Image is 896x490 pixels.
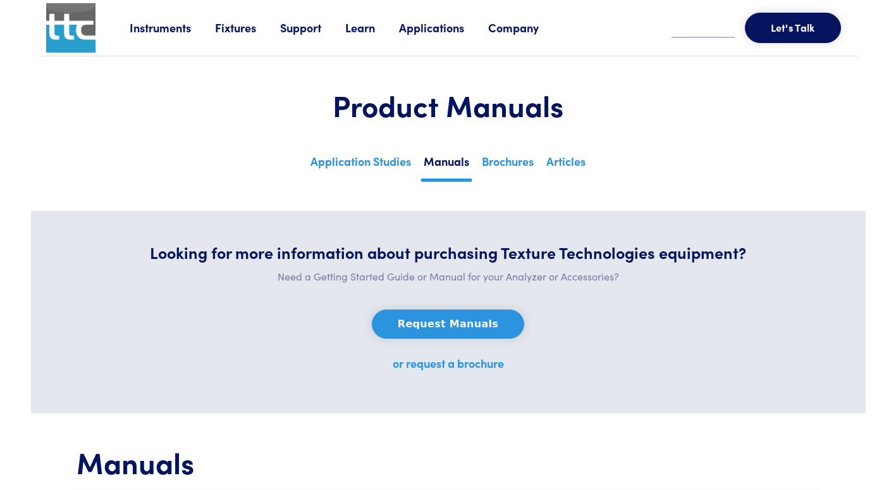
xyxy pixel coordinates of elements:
img: ttc_logo_1x1_v1.0.png [46,3,95,53]
a: Manuals [421,151,472,182]
a: Support [280,20,345,35]
a: or request a brochure [393,355,504,371]
a: Company [488,20,563,35]
a: Brochures [479,151,536,179]
h1: Manuals [69,444,828,481]
a: Application Studies [308,151,414,179]
button: Request Manuals [372,310,524,339]
h1: Product Manuals [69,87,828,123]
a: Articles [544,151,588,179]
a: Learn [345,20,399,35]
p: Need a Getting Started Guide or Manual for your Analyzer or Accessories? [61,268,835,285]
button: Let's Talk [745,13,841,43]
a: Applications [399,20,488,35]
a: Fixtures [215,20,280,35]
a: Instruments [130,20,215,35]
h5: Looking for more information about purchasing Texture Technologies equipment? [61,241,835,263]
